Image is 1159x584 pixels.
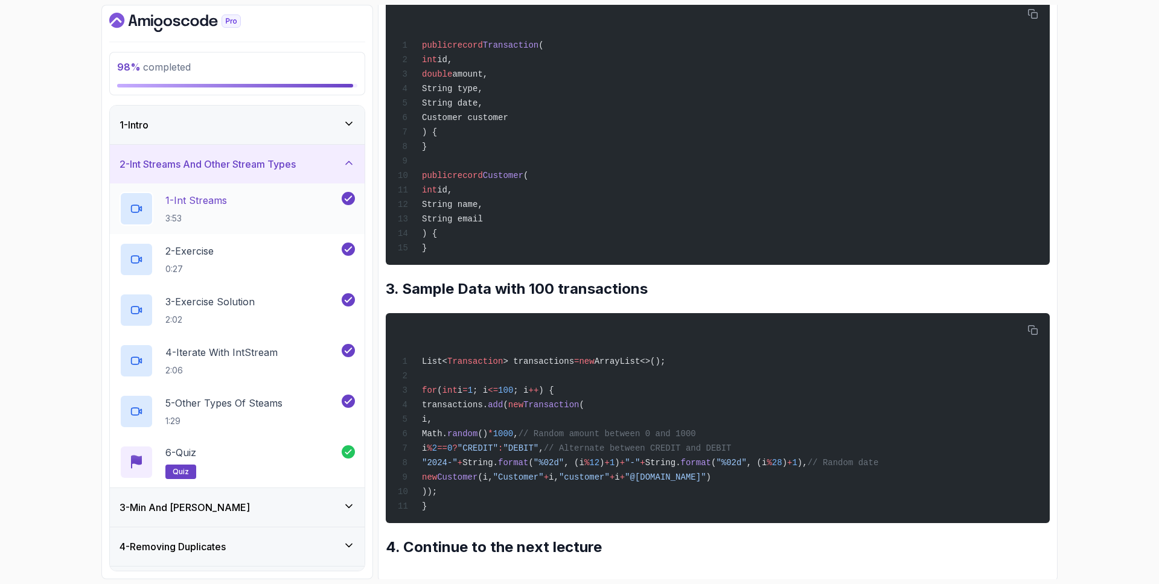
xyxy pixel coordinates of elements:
[422,200,483,209] span: String name,
[462,386,467,395] span: =
[549,472,559,482] span: i,
[503,357,574,366] span: > transactions
[620,472,625,482] span: +
[493,429,514,439] span: 1000
[589,458,599,468] span: 12
[422,84,483,94] span: String type,
[808,458,879,468] span: // Random date
[110,106,365,144] button: 1-Intro
[422,243,427,253] span: }
[165,212,227,224] p: 3:53
[458,443,498,453] span: "CREDIT"
[422,429,447,439] span: Math.
[681,458,711,468] span: format
[797,458,808,468] span: ),
[422,501,427,511] span: }
[452,40,482,50] span: record
[513,386,528,395] span: ; i
[422,69,452,79] span: double
[498,458,528,468] span: format
[483,40,538,50] span: Transaction
[117,61,191,73] span: completed
[422,487,437,497] span: ));
[498,386,513,395] span: 100
[120,445,355,479] button: 6-Quizquiz
[165,244,214,258] p: 2 - Exercise
[437,443,447,453] span: ==
[477,472,493,482] span: (i,
[442,386,458,395] span: int
[477,429,488,439] span: ()
[120,118,148,132] h3: 1 - Intro
[528,458,533,468] span: (
[422,55,437,65] span: int
[513,429,518,439] span: ,
[452,171,482,180] span: record
[422,229,437,238] span: ) {
[437,386,442,395] span: (
[599,458,604,468] span: )
[620,458,625,468] span: +
[173,467,189,477] span: quiz
[574,357,579,366] span: =
[615,458,619,468] span: )
[782,458,787,468] span: )
[640,458,645,468] span: +
[579,357,594,366] span: new
[792,458,797,468] span: 1
[447,429,477,439] span: random
[538,386,554,395] span: ) {
[447,357,503,366] span: Transaction
[605,458,610,468] span: +
[109,13,269,32] a: Dashboard
[165,415,283,427] p: 1:29
[422,40,452,50] span: public
[711,458,716,468] span: (
[120,539,226,554] h3: 4 - Removing Duplicates
[165,294,255,309] p: 3 - Exercise Solution
[422,443,427,453] span: i
[110,488,365,527] button: 3-Min And [PERSON_NAME]
[625,472,706,482] span: "@[DOMAIN_NAME]"
[422,458,458,468] span: "2024-"
[452,443,457,453] span: ?
[110,527,365,566] button: 4-Removing Duplicates
[462,458,498,468] span: String.
[422,414,432,424] span: i,
[165,193,227,208] p: 1 - Int Streams
[422,185,437,195] span: int
[458,458,462,468] span: +
[716,458,746,468] span: "%02d"
[544,472,549,482] span: +
[422,98,483,108] span: String date,
[503,443,538,453] span: "DEBIT"
[422,400,488,410] span: transactions.
[645,458,681,468] span: String.
[165,364,278,376] p: 2:06
[503,400,508,410] span: (
[538,443,543,453] span: ,
[120,293,355,327] button: 3-Exercise Solution2:02
[767,458,771,468] span: %
[498,443,503,453] span: :
[120,395,355,428] button: 5-Other Types Of Steams1:29
[610,458,615,468] span: 1
[508,400,523,410] span: new
[437,55,452,65] span: id,
[529,386,539,395] span: ++
[488,400,503,410] span: add
[120,344,355,378] button: 4-Iterate with IntStream2:06
[120,243,355,276] button: 2-Exercise0:27
[473,386,488,395] span: ; i
[559,472,610,482] span: "customer"
[427,443,432,453] span: %
[422,386,437,395] span: for
[564,458,584,468] span: , (i
[422,214,483,224] span: String email
[120,500,250,515] h3: 3 - Min And [PERSON_NAME]
[165,314,255,326] p: 2:02
[120,157,296,171] h3: 2 - Int Streams And Other Stream Types
[595,357,666,366] span: ArrayList<>();
[422,142,427,151] span: }
[447,443,452,453] span: 0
